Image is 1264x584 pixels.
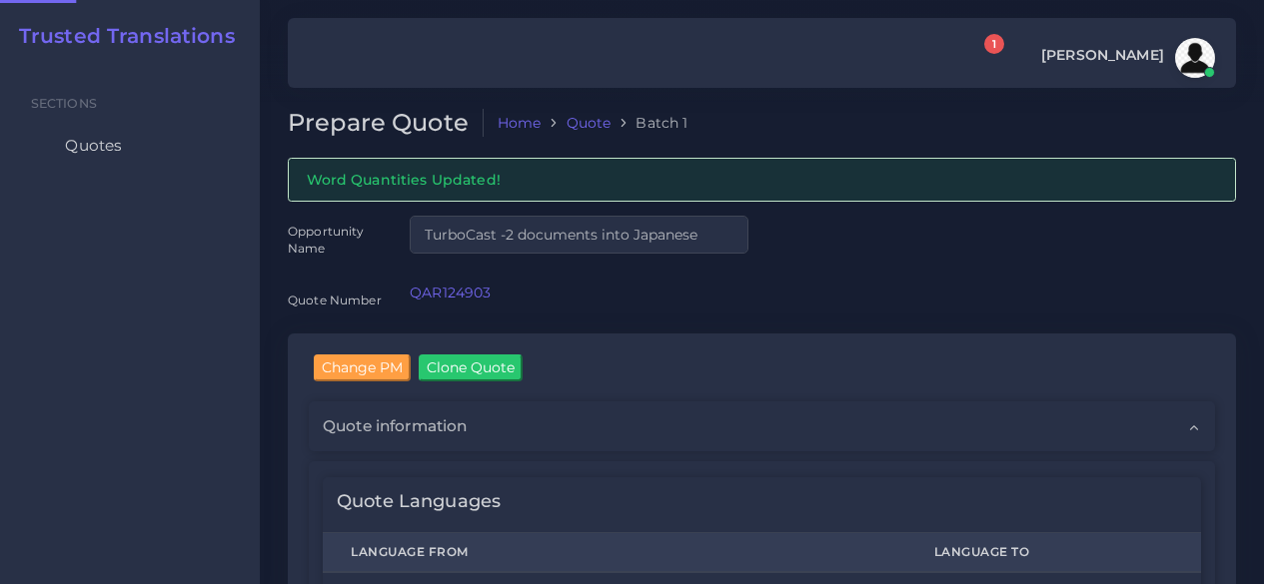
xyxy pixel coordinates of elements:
a: Quote [567,113,612,133]
label: Quote Number [288,292,382,308]
a: Home [498,113,542,133]
li: Batch 1 [611,113,687,133]
th: Language From [323,533,906,573]
label: Opportunity Name [288,223,382,258]
h2: Prepare Quote [288,109,484,138]
h4: Quote Languages [337,491,501,513]
a: Trusted Translations [5,24,235,48]
div: Quote information [309,401,1215,451]
span: 1 [984,34,1004,54]
th: Language To [906,533,1201,573]
a: 1 [966,45,1001,72]
span: Sections [31,96,97,111]
span: Quotes [65,135,122,157]
input: Change PM [314,354,411,380]
img: avatar [1175,38,1215,78]
span: Quote information [323,415,467,437]
a: [PERSON_NAME]avatar [1031,38,1222,78]
a: QAR124903 [410,284,491,301]
div: Word Quantities Updated! [288,158,1236,201]
input: Clone Quote [419,354,523,380]
a: Quotes [15,125,245,167]
span: [PERSON_NAME] [1041,48,1164,62]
